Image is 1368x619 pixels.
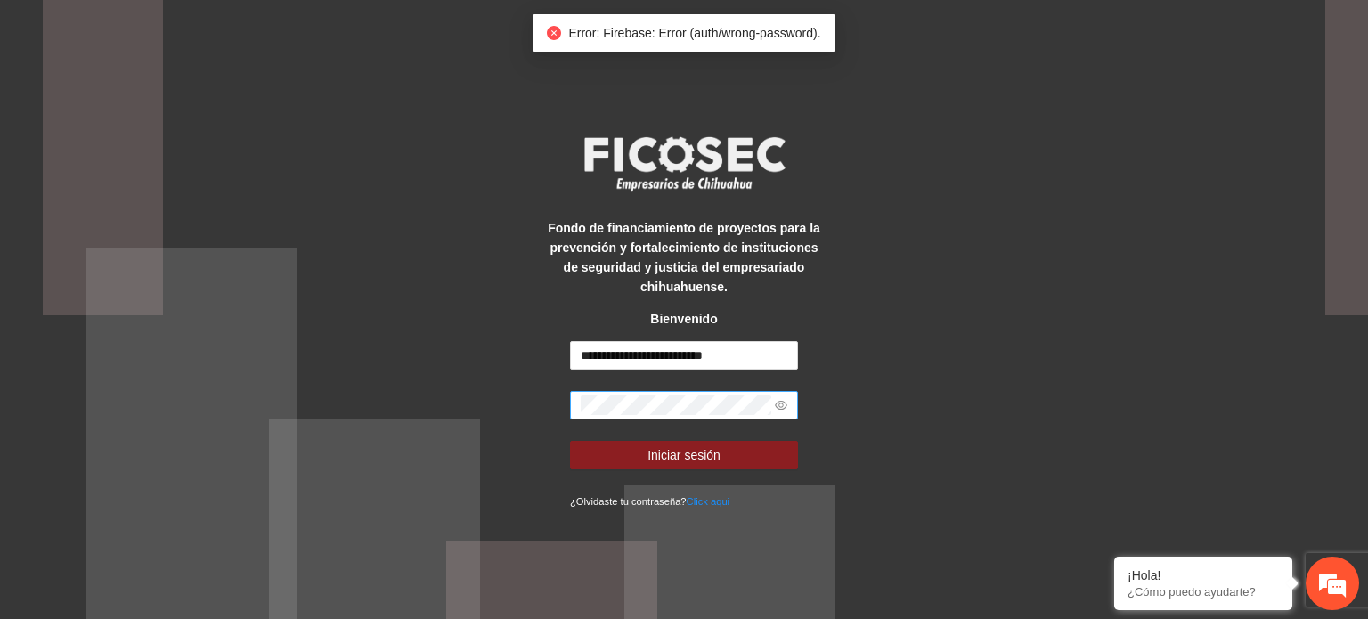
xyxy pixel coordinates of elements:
strong: Bienvenido [650,312,717,326]
div: Minimizar ventana de chat en vivo [292,9,335,52]
span: Iniciar sesión [647,445,721,465]
a: Click aqui [687,496,730,507]
textarea: Escriba su mensaje y pulse “Intro” [9,422,339,485]
strong: Fondo de financiamiento de proyectos para la prevención y fortalecimiento de instituciones de seg... [548,221,820,294]
span: Error: Firebase: Error (auth/wrong-password). [568,26,820,40]
p: ¿Cómo puedo ayudarte? [1128,585,1279,599]
div: Chatee con nosotros ahora [93,91,299,114]
span: close-circle [547,26,561,40]
button: Iniciar sesión [570,441,798,469]
span: Estamos en línea. [103,206,246,386]
div: ¡Hola! [1128,568,1279,582]
span: eye [775,399,787,411]
small: ¿Olvidaste tu contraseña? [570,496,729,507]
img: logo [573,131,795,197]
